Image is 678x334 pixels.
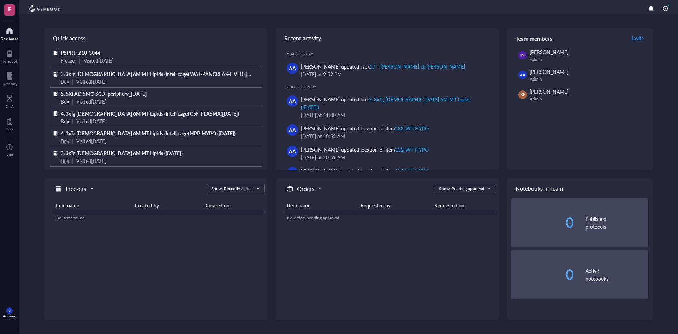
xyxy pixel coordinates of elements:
[432,199,496,212] th: Requested on
[301,124,429,132] div: [PERSON_NAME] updated location of item
[203,199,265,212] th: Created on
[287,51,493,57] div: 5 août 2025
[53,199,132,212] th: Item name
[1,59,18,63] div: Notebook
[61,98,69,105] div: Box
[44,28,267,48] div: Quick access
[301,63,465,70] div: [PERSON_NAME] updated rack
[3,314,17,318] div: Account
[61,117,69,125] div: Box
[6,104,14,109] div: DNA
[6,127,13,131] div: Core
[297,184,314,193] h5: Orders
[61,70,263,77] span: 3. 3xTg [DEMOGRAPHIC_DATA] 6M MT Lipids (Intellicage) WAT-PANCREAS-LIVER ([DATE])
[284,199,358,212] th: Item name
[530,48,569,55] span: [PERSON_NAME]
[72,78,73,86] div: |
[76,78,106,86] div: Visited [DATE]
[301,70,487,78] div: [DATE] at 2:52 PM
[61,49,100,56] span: PSPRT- Z10-3044
[2,70,17,86] a: Inventory
[79,57,81,64] div: |
[28,4,62,13] img: genemod-logo
[66,184,86,193] h5: Freezers
[72,157,73,165] div: |
[281,93,493,122] a: AA[PERSON_NAME] updated box3. 3xTg [DEMOGRAPHIC_DATA] 6M MT Lipids ([DATE])[DATE] at 11:00 AM
[72,98,73,105] div: |
[61,90,146,97] span: 5. 5XFAD 5MO SCDi periphery_[DATE]
[585,215,648,230] div: Published protocols
[530,96,646,102] div: Admin
[76,137,106,145] div: Visited [DATE]
[520,72,525,78] span: AA
[281,60,493,81] a: AA[PERSON_NAME] updated rack17 - [PERSON_NAME] et [PERSON_NAME][DATE] at 2:52 PM
[585,267,648,282] div: Active notebooks
[530,88,569,95] span: [PERSON_NAME]
[301,96,470,111] div: 3. 3xTg [DEMOGRAPHIC_DATA] 6M MT Lipids ([DATE])
[61,157,69,165] div: Box
[61,57,76,64] div: Freezer
[520,53,525,58] span: MA
[289,64,296,72] span: AA
[530,68,569,75] span: [PERSON_NAME]
[61,130,236,137] span: 4. 3xTg [DEMOGRAPHIC_DATA] 6M MT Lipids (Intellicage) HPP-HYPO ([DATE])
[301,153,487,161] div: [DATE] at 10:59 AM
[72,137,73,145] div: |
[61,150,182,157] span: 3. 3xTg [DEMOGRAPHIC_DATA] 6M MT Lipids ([DATE])
[211,186,253,192] div: Show: Recently added
[287,215,493,221] div: No orders pending approval
[2,82,17,86] div: Inventory
[511,216,574,230] div: 0
[281,122,493,143] a: AA[PERSON_NAME] updated location of item133-WT-HYPO[DATE] at 10:59 AM
[520,92,525,98] span: KF
[76,157,106,165] div: Visited [DATE]
[511,268,574,282] div: 0
[358,199,431,212] th: Requested by
[76,117,106,125] div: Visited [DATE]
[276,28,499,48] div: Recent activity
[8,309,11,312] span: AA
[289,97,296,105] span: AA
[287,84,493,90] div: 2 juillet 2025
[56,215,262,221] div: No items found
[301,132,487,140] div: [DATE] at 10:59 AM
[530,57,646,62] div: Admin
[301,111,487,119] div: [DATE] at 11:00 AM
[395,125,429,132] div: 133-WT-HYPO
[61,110,239,117] span: 4. 3xTg [DEMOGRAPHIC_DATA] 6M MT Lipids (Intellicage) CSF-PLASMA([DATE])
[507,28,653,48] div: Team members
[631,33,644,44] button: Invite
[1,36,18,41] div: Dashboard
[1,48,18,63] a: Notebook
[439,186,484,192] div: Show: Pending approval
[76,98,106,105] div: Visited [DATE]
[301,146,429,153] div: [PERSON_NAME] updated location of item
[395,146,429,153] div: 132-WT-HYPO
[72,117,73,125] div: |
[370,63,465,70] div: 17 - [PERSON_NAME] et [PERSON_NAME]
[289,147,296,155] span: AA
[6,116,13,131] a: Core
[84,57,113,64] div: Visited [DATE]
[1,25,18,41] a: Dashboard
[8,5,11,13] span: F
[301,95,487,111] div: [PERSON_NAME] updated box
[289,126,296,134] span: AA
[132,199,203,212] th: Created by
[632,35,644,42] span: Invite
[61,78,69,86] div: Box
[61,137,69,145] div: Box
[507,178,653,198] div: Notebooks in Team
[530,76,646,82] div: Admin
[281,143,493,164] a: AA[PERSON_NAME] updated location of item132-WT-HYPO[DATE] at 10:59 AM
[6,153,13,157] div: Add
[6,93,14,109] a: DNA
